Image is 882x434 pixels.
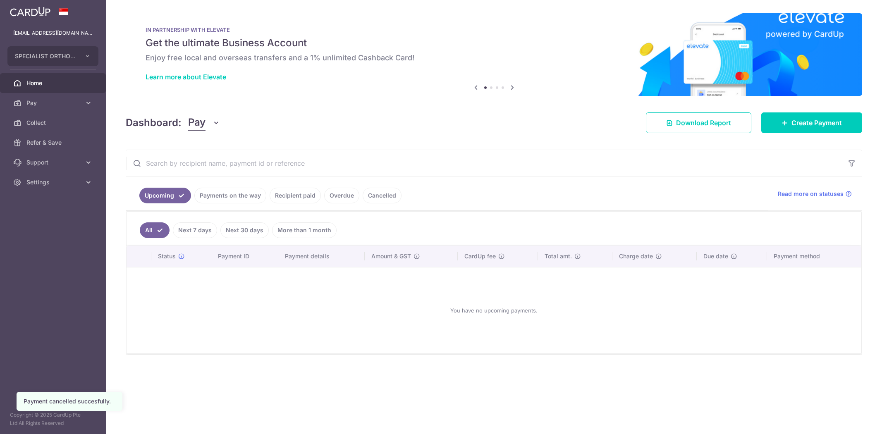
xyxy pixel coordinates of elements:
button: SPECIALIST ORTHOPAEDIC JOINT TRAUMA CENTRE PTE. LTD. [7,46,98,66]
a: Next 30 days [220,222,269,238]
a: More than 1 month [272,222,337,238]
span: Download Report [676,118,731,128]
a: All [140,222,170,238]
span: Settings [26,178,81,186]
span: Total amt. [545,252,572,260]
span: Collect [26,119,81,127]
a: Read more on statuses [778,190,852,198]
span: Refer & Save [26,138,81,147]
a: Download Report [646,112,751,133]
a: Learn more about Elevate [146,73,226,81]
span: Create Payment [791,118,842,128]
a: Upcoming [139,188,191,203]
th: Payment method [767,246,861,267]
img: Renovation banner [126,13,862,96]
span: Read more on statuses [778,190,844,198]
input: Search by recipient name, payment id or reference [126,150,842,176]
div: Payment cancelled succesfully. [24,397,115,405]
span: Support [26,158,81,167]
span: Home [26,79,81,87]
p: IN PARTNERSHIP WITH ELEVATE [146,26,842,33]
span: Status [158,252,176,260]
span: Due date [703,252,728,260]
span: Pay [188,115,206,131]
span: SPECIALIST ORTHOPAEDIC JOINT TRAUMA CENTRE PTE. LTD. [15,52,76,60]
a: Recipient paid [270,188,321,203]
a: Next 7 days [173,222,217,238]
h6: Enjoy free local and overseas transfers and a 1% unlimited Cashback Card! [146,53,842,63]
a: Overdue [324,188,359,203]
a: Create Payment [761,112,862,133]
span: Pay [26,99,81,107]
p: [EMAIL_ADDRESS][DOMAIN_NAME] [13,29,93,37]
span: Charge date [619,252,653,260]
img: CardUp [10,7,50,17]
th: Payment ID [211,246,278,267]
h5: Get the ultimate Business Account [146,36,842,50]
div: You have no upcoming payments. [136,274,851,347]
a: Cancelled [363,188,402,203]
th: Payment details [278,246,365,267]
h4: Dashboard: [126,115,182,130]
a: Payments on the way [194,188,266,203]
span: Amount & GST [371,252,411,260]
span: CardUp fee [464,252,496,260]
button: Pay [188,115,220,131]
